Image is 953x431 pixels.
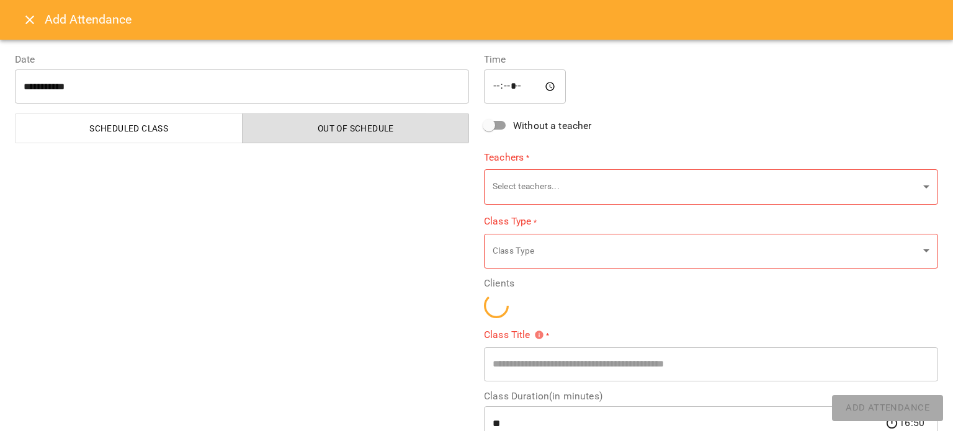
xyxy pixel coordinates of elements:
[484,150,938,164] label: Teachers
[15,5,45,35] button: Close
[250,121,462,136] span: Out of Schedule
[484,391,938,401] label: Class Duration(in minutes)
[242,113,470,143] button: Out of Schedule
[15,113,243,143] button: Scheduled class
[45,10,938,29] h6: Add Attendance
[493,180,918,193] p: Select teachers...
[484,278,938,288] label: Clients
[513,118,592,133] span: Without a teacher
[484,233,938,269] div: Class Type
[484,55,938,64] label: Time
[484,330,544,340] span: Class Title
[15,55,469,64] label: Date
[534,330,544,340] svg: Please specify class title or select clients
[493,245,918,257] p: Class Type
[23,121,235,136] span: Scheduled class
[484,169,938,205] div: Select teachers...
[484,215,938,229] label: Class Type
